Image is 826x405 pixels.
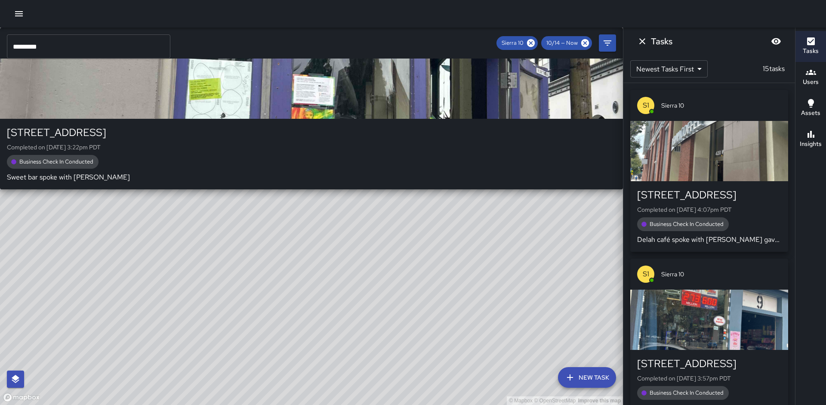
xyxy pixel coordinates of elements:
[661,270,781,278] span: Sierra 10
[767,33,785,50] button: Blur
[637,374,781,383] p: Completed on [DATE] 3:57pm PDT
[637,188,781,202] div: [STREET_ADDRESS]
[759,64,788,74] p: 15 tasks
[661,101,781,110] span: Sierra 10
[31,39,616,47] span: Sierra 10
[7,172,616,182] p: Sweet bar spoke with [PERSON_NAME]
[637,205,781,214] p: Completed on [DATE] 4:07pm PDT
[541,36,592,50] div: 10/14 — Now
[795,62,826,93] button: Users
[801,108,820,118] h6: Assets
[496,36,538,50] div: Sierra 10
[634,33,651,50] button: Dismiss
[644,389,729,397] span: Business Check In Conducted
[644,220,729,229] span: Business Check In Conducted
[637,357,781,371] div: [STREET_ADDRESS]
[558,367,616,388] button: New Task
[7,126,616,139] div: [STREET_ADDRESS]
[800,139,822,149] h6: Insights
[643,269,649,279] p: S1
[630,90,788,252] button: S1Sierra 10[STREET_ADDRESS]Completed on [DATE] 4:07pm PDTBusiness Check In ConductedDelah café sp...
[651,34,672,48] h6: Tasks
[795,93,826,124] button: Assets
[14,158,99,166] span: Business Check In Conducted
[643,100,649,111] p: S1
[803,46,819,56] h6: Tasks
[541,39,583,47] span: 10/14 — Now
[637,235,781,245] p: Delah café spoke with [PERSON_NAME] gave me a thumbs up code 4
[795,31,826,62] button: Tasks
[496,39,529,47] span: Sierra 10
[7,143,616,151] p: Completed on [DATE] 3:22pm PDT
[803,77,819,87] h6: Users
[795,124,826,155] button: Insights
[599,34,616,52] button: Filters
[630,60,708,77] div: Newest Tasks First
